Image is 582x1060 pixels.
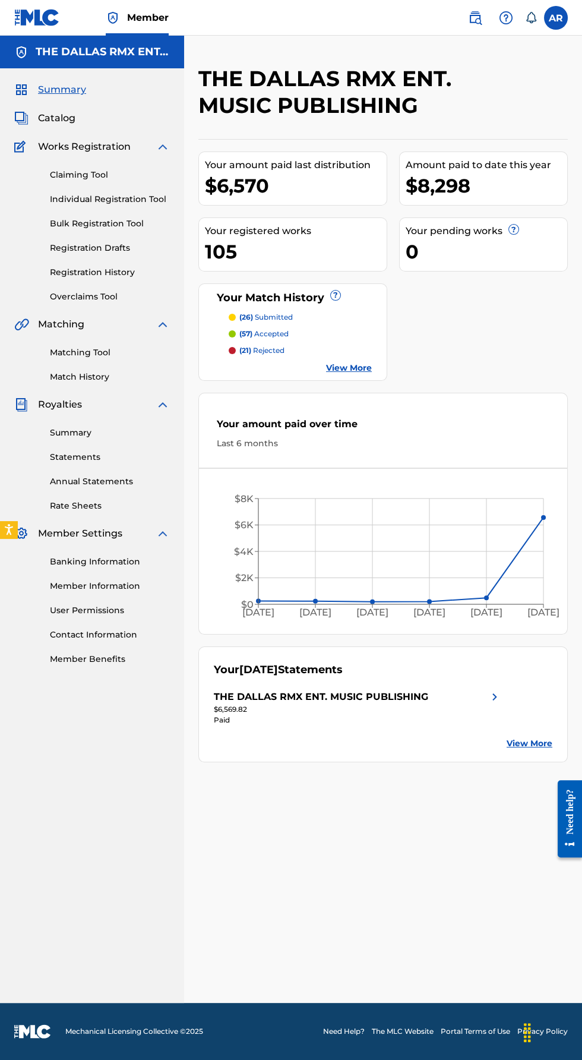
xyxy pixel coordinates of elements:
span: Matching [38,317,84,332]
div: Your Statements [214,662,343,678]
img: Works Registration [14,140,30,154]
span: Member [127,11,169,24]
tspan: [DATE] [242,607,274,618]
img: Catalog [14,111,29,125]
div: 105 [205,238,387,265]
img: expand [156,140,170,154]
tspan: $2K [235,572,254,583]
img: MLC Logo [14,9,60,26]
img: Royalties [14,398,29,412]
tspan: [DATE] [356,607,388,618]
a: Registration Drafts [50,242,170,254]
span: Member Settings [38,526,122,541]
tspan: $8K [235,493,254,504]
span: Works Registration [38,140,131,154]
a: (26) submitted [229,312,372,323]
a: (57) accepted [229,329,372,339]
a: (21) rejected [229,345,372,356]
a: Annual Statements [50,475,170,488]
img: Accounts [14,45,29,59]
span: (57) [239,329,252,338]
a: Privacy Policy [517,1026,568,1037]
span: [DATE] [239,663,278,676]
div: Amount paid to date this year [406,158,567,172]
img: help [499,11,513,25]
tspan: $6K [235,519,254,531]
a: Portal Terms of Use [441,1026,510,1037]
a: The MLC Website [372,1026,434,1037]
p: rejected [239,345,284,356]
img: Top Rightsholder [106,11,120,25]
a: Public Search [463,6,487,30]
div: Your Match History [214,290,372,306]
span: ? [331,291,340,300]
iframe: Chat Widget [523,1003,582,1060]
a: View More [507,737,552,750]
a: Need Help? [323,1026,365,1037]
a: SummarySummary [14,83,86,97]
p: submitted [239,312,293,323]
a: Overclaims Tool [50,291,170,303]
img: expand [156,398,170,412]
img: Summary [14,83,29,97]
tspan: [DATE] [527,607,559,618]
a: Statements [50,451,170,463]
img: expand [156,526,170,541]
img: search [468,11,482,25]
span: ? [509,225,518,234]
a: Member Information [50,580,170,592]
h2: THE DALLAS RMX ENT. MUSIC PUBLISHING [198,65,483,119]
tspan: $0 [241,599,254,610]
img: right chevron icon [488,690,502,704]
span: (21) [239,346,251,355]
div: Your pending works [406,224,567,238]
a: Match History [50,371,170,383]
a: Summary [50,427,170,439]
a: Claiming Tool [50,169,170,181]
h5: THE DALLAS RMX ENT. MUSIC PUBLISHING [36,45,170,59]
a: Registration History [50,266,170,279]
div: Your registered works [205,224,387,238]
a: Contact Information [50,629,170,641]
a: Rate Sheets [50,500,170,512]
tspan: [DATE] [470,607,502,618]
tspan: [DATE] [299,607,331,618]
a: CatalogCatalog [14,111,75,125]
img: logo [14,1024,51,1039]
div: Notifications [525,12,537,24]
div: User Menu [544,6,568,30]
div: Drag [518,1015,537,1050]
div: Your amount paid over time [217,417,549,437]
a: Bulk Registration Tool [50,217,170,230]
span: Royalties [38,398,82,412]
div: 0 [406,238,567,265]
div: Last 6 months [217,437,549,450]
img: Member Settings [14,526,29,541]
tspan: $4K [234,546,254,557]
tspan: [DATE] [413,607,445,618]
span: Mechanical Licensing Collective © 2025 [65,1026,203,1037]
span: Summary [38,83,86,97]
a: Matching Tool [50,346,170,359]
div: Paid [214,715,502,725]
a: Banking Information [50,556,170,568]
img: expand [156,317,170,332]
span: (26) [239,313,253,321]
img: Matching [14,317,29,332]
a: User Permissions [50,604,170,617]
a: Member Benefits [50,653,170,665]
iframe: Resource Center [549,771,582,867]
a: THE DALLAS RMX ENT. MUSIC PUBLISHINGright chevron icon$6,569.82Paid [214,690,502,725]
div: $6,570 [205,172,387,199]
div: Your amount paid last distribution [205,158,387,172]
p: accepted [239,329,289,339]
div: Help [494,6,518,30]
a: Individual Registration Tool [50,193,170,206]
div: THE DALLAS RMX ENT. MUSIC PUBLISHING [214,690,428,704]
span: Catalog [38,111,75,125]
a: View More [326,362,372,374]
div: $8,298 [406,172,567,199]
